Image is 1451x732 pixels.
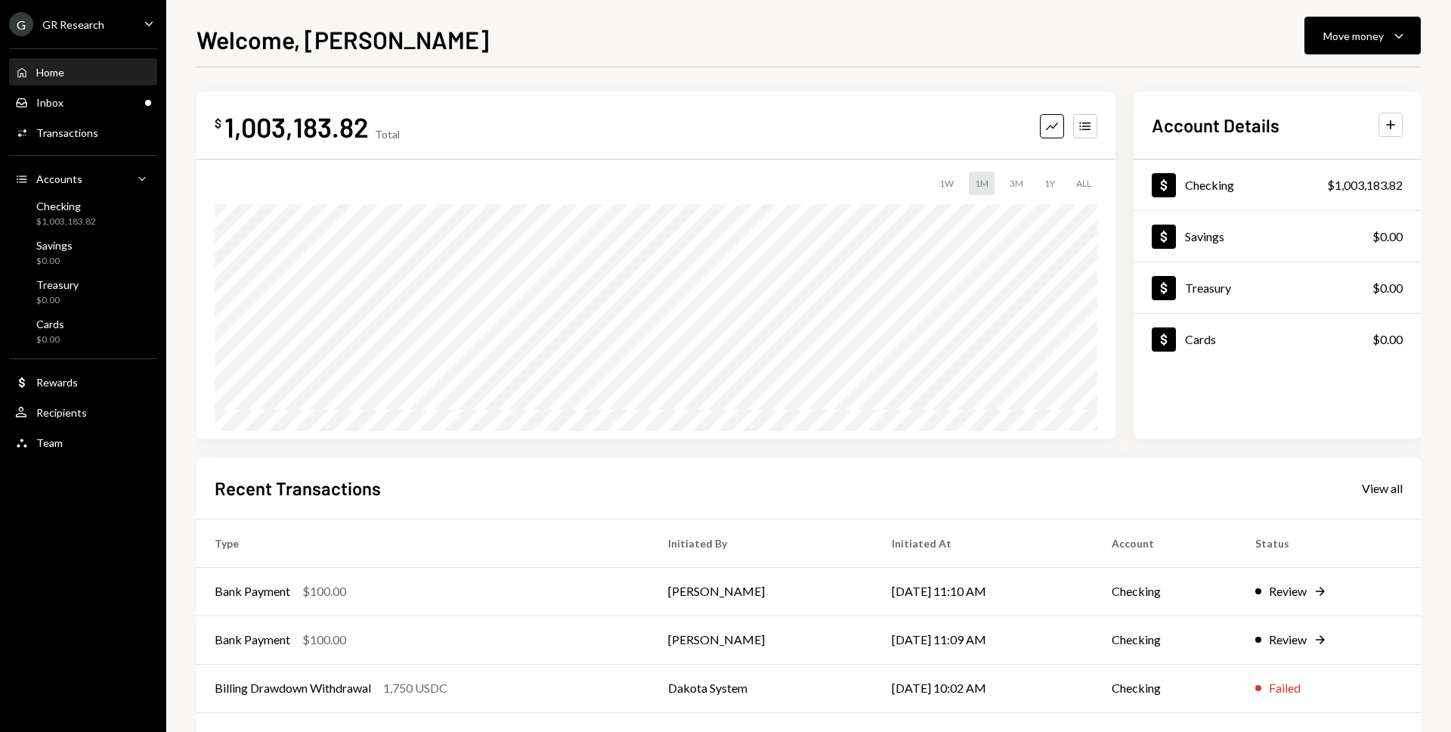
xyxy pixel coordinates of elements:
[1185,332,1216,346] div: Cards
[1134,211,1421,262] a: Savings$0.00
[9,12,33,36] div: G
[650,567,874,616] td: [PERSON_NAME]
[874,664,1094,712] td: [DATE] 10:02 AM
[9,234,157,271] a: Savings$0.00
[383,679,447,697] div: 1,750 USDC
[9,313,157,349] a: Cards$0.00
[215,476,381,501] h2: Recent Transactions
[1269,582,1307,600] div: Review
[9,119,157,146] a: Transactions
[1094,519,1237,567] th: Account
[36,172,82,185] div: Accounts
[650,616,874,664] td: [PERSON_NAME]
[224,110,369,144] div: 1,003,183.82
[36,239,73,252] div: Savings
[36,294,79,307] div: $0.00
[9,165,157,192] a: Accounts
[36,96,63,109] div: Inbox
[1094,567,1237,616] td: Checking
[1134,314,1421,364] a: Cards$0.00
[650,664,874,712] td: Dakota System
[215,679,371,697] div: Billing Drawdown Withdrawal
[36,66,64,79] div: Home
[1372,279,1403,297] div: $0.00
[969,172,995,195] div: 1M
[36,376,78,389] div: Rewards
[1038,172,1061,195] div: 1Y
[874,567,1094,616] td: [DATE] 11:10 AM
[36,126,98,139] div: Transactions
[1134,262,1421,313] a: Treasury$0.00
[302,582,346,600] div: $100.00
[1304,17,1421,54] button: Move money
[9,429,157,456] a: Team
[36,333,64,346] div: $0.00
[1134,160,1421,210] a: Checking$1,003,183.82
[196,519,650,567] th: Type
[1004,172,1029,195] div: 3M
[36,255,73,268] div: $0.00
[196,24,489,54] h1: Welcome, [PERSON_NAME]
[1152,113,1279,138] h2: Account Details
[1372,228,1403,246] div: $0.00
[215,116,221,131] div: $
[1362,479,1403,496] a: View all
[650,519,874,567] th: Initiated By
[9,88,157,116] a: Inbox
[42,18,104,31] div: GR Research
[36,216,96,228] div: $1,003,183.82
[1185,178,1234,192] div: Checking
[1323,28,1384,44] div: Move money
[1372,330,1403,349] div: $0.00
[9,399,157,426] a: Recipients
[1269,631,1307,649] div: Review
[1327,176,1403,194] div: $1,003,183.82
[1269,679,1301,697] div: Failed
[36,406,87,419] div: Recipients
[215,631,290,649] div: Bank Payment
[1185,281,1231,295] div: Treasury
[1094,616,1237,664] td: Checking
[36,278,79,291] div: Treasury
[36,200,96,212] div: Checking
[1237,519,1421,567] th: Status
[36,318,64,330] div: Cards
[9,368,157,395] a: Rewards
[36,436,63,449] div: Team
[9,274,157,310] a: Treasury$0.00
[215,582,290,600] div: Bank Payment
[375,128,400,141] div: Total
[9,195,157,231] a: Checking$1,003,183.82
[933,172,960,195] div: 1W
[1070,172,1097,195] div: ALL
[1185,229,1224,243] div: Savings
[9,58,157,85] a: Home
[1094,664,1237,712] td: Checking
[874,519,1094,567] th: Initiated At
[302,631,346,649] div: $100.00
[1362,481,1403,496] div: View all
[874,616,1094,664] td: [DATE] 11:09 AM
